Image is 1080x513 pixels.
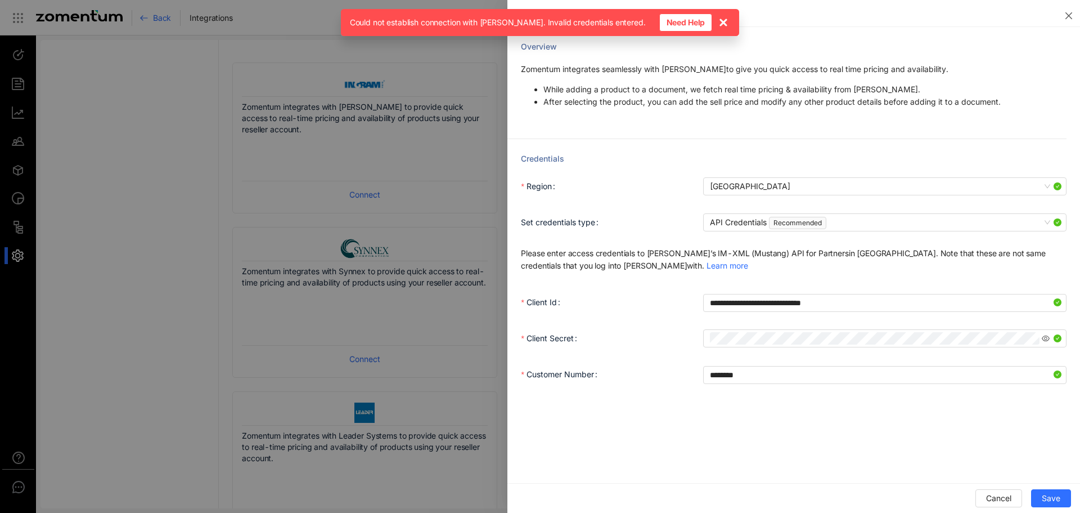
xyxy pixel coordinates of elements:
[521,7,595,20] div: [PERSON_NAME]
[521,153,1066,165] div: Credentials
[521,41,1037,53] div: Overview
[1031,489,1071,507] button: Save
[703,294,1066,312] input: Client Id
[986,492,1011,505] span: Cancel
[543,83,1037,96] li: While adding a product to a document, we fetch real time pricing & availability from [PERSON_NAME] .
[667,17,705,28] span: Need Help
[706,261,748,270] a: Learn more
[543,96,1037,108] li: After selecting the product, you can add the sell price and modify any other product details befo...
[1042,334,1050,342] span: eye
[350,17,646,28] span: Could not establish connection with [PERSON_NAME]. Invalid credentials entered.
[659,14,713,32] button: Need Help
[521,63,1037,75] p: Zomentum integrates seamlessly with [PERSON_NAME] to give you quick access to real time pricing a...
[710,332,1039,345] input: Client Secret
[1042,492,1060,505] span: Save
[703,366,1066,384] input: Customer Number
[975,489,1022,507] button: Cancel
[769,217,826,229] span: Recommended
[1064,11,1073,20] span: close
[521,297,564,307] label: Client Id
[710,178,1060,195] span: USA
[521,217,603,227] label: Set credentials type
[521,181,559,191] label: Region
[521,248,1047,270] span: Please enter access credentials to [PERSON_NAME] ’s IM-XML (Mustang) API for Partners in [GEOGRAP...
[521,369,601,379] label: Customer Number
[521,333,581,343] label: Client Secret
[710,214,1060,231] span: API Credentials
